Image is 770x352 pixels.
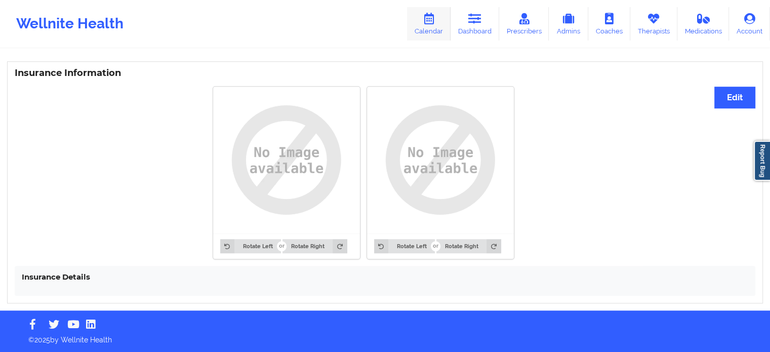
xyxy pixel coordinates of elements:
[374,239,435,253] button: Rotate Left
[754,141,770,181] a: Report Bug
[15,67,755,79] h3: Insurance Information
[407,7,451,41] a: Calendar
[677,7,730,41] a: Medications
[499,7,549,41] a: Prescribers
[714,87,755,108] button: Edit
[549,7,588,41] a: Admins
[588,7,630,41] a: Coaches
[21,328,749,345] p: © 2025 by Wellnite Health
[220,94,353,226] img: uy8AAAAYdEVYdFRodW1iOjpJbWFnZTo6SGVpZ2h0ADUxMo+NU4EAAAAXdEVYdFRodW1iOjpJbWFnZTo6V2lkdGgANTEyHHwD3...
[729,7,770,41] a: Account
[436,239,501,253] button: Rotate Right
[282,239,347,253] button: Rotate Right
[22,272,748,282] h4: Insurance Details
[374,94,507,226] img: uy8AAAAYdEVYdFRodW1iOjpJbWFnZTo6SGVpZ2h0ADUxMo+NU4EAAAAXdEVYdFRodW1iOjpJbWFnZTo6V2lkdGgANTEyHHwD3...
[630,7,677,41] a: Therapists
[220,239,281,253] button: Rotate Left
[451,7,499,41] a: Dashboard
